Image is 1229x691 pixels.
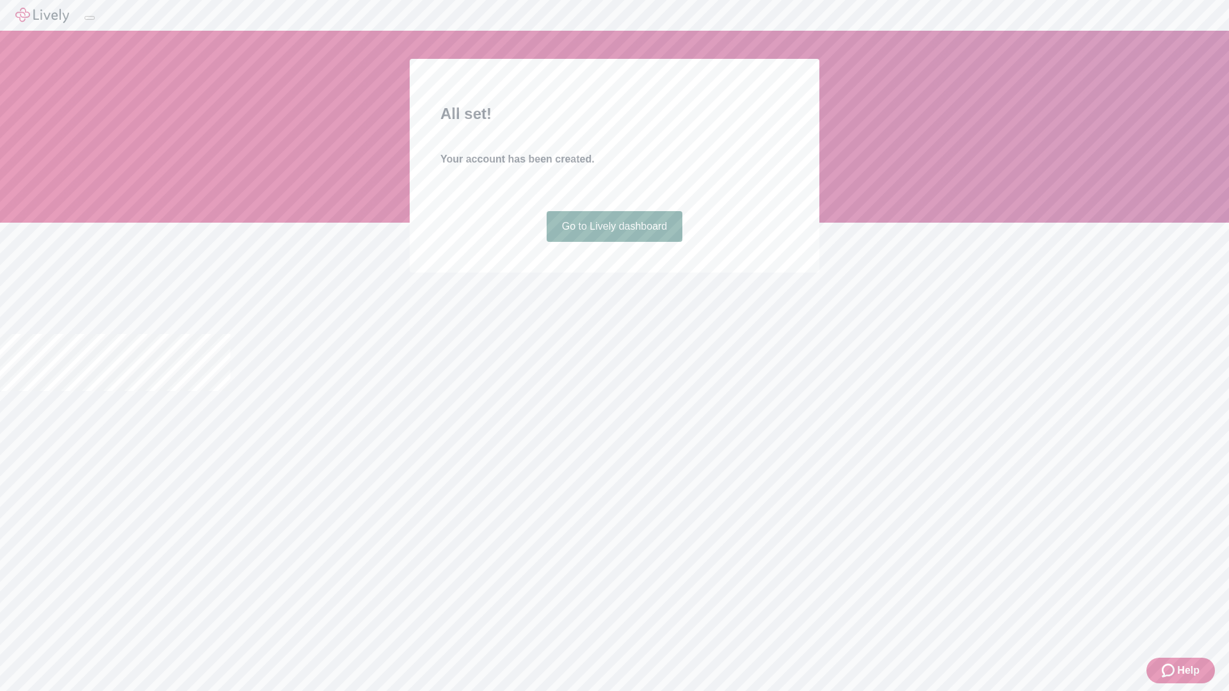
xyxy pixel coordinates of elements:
[440,152,789,167] h4: Your account has been created.
[84,16,95,20] button: Log out
[1146,658,1215,683] button: Zendesk support iconHelp
[1177,663,1200,678] span: Help
[15,8,69,23] img: Lively
[1162,663,1177,678] svg: Zendesk support icon
[547,211,683,242] a: Go to Lively dashboard
[440,102,789,125] h2: All set!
